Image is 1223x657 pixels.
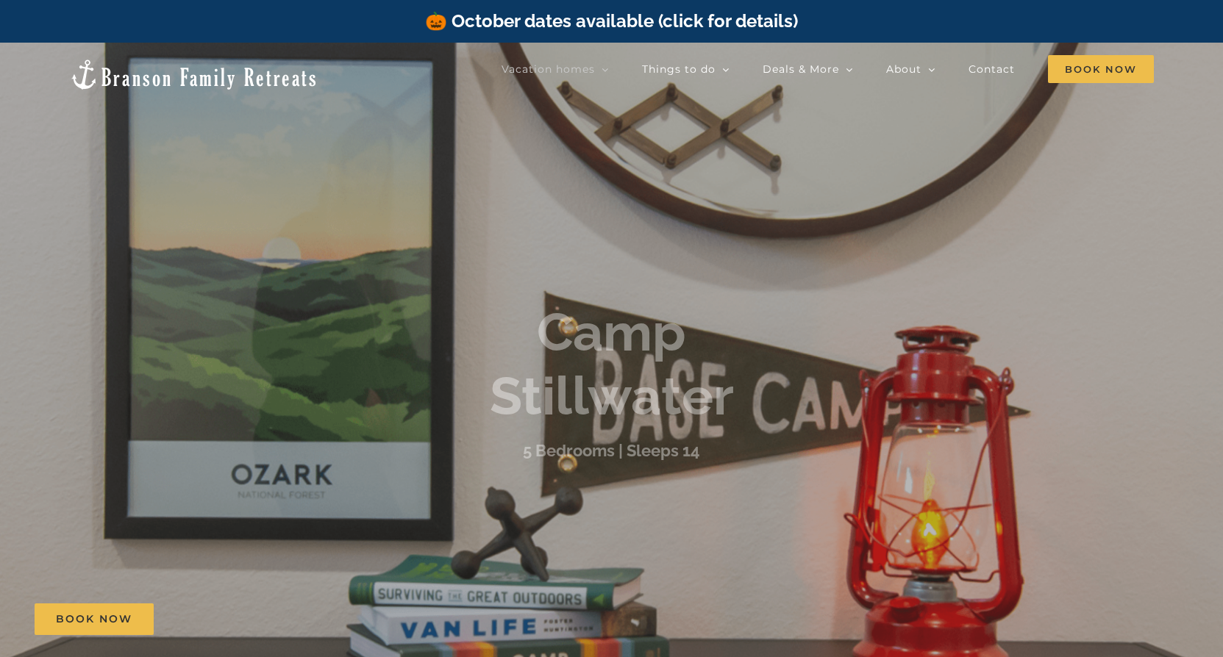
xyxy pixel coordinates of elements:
span: Book Now [56,613,132,625]
span: About [886,64,921,74]
span: Deals & More [763,64,839,74]
nav: Main Menu [502,54,1154,84]
b: Camp Stillwater [490,301,734,426]
h3: 5 Bedrooms | Sleeps 14 [523,441,700,460]
span: Contact [969,64,1015,74]
span: Things to do [642,64,716,74]
span: Book Now [1048,55,1154,83]
span: Vacation homes [502,64,595,74]
a: Things to do [642,54,730,84]
a: Deals & More [763,54,853,84]
a: Contact [969,54,1015,84]
a: 🎃 October dates available (click for details) [425,10,798,32]
a: Book Now [35,603,154,635]
a: Vacation homes [502,54,609,84]
a: About [886,54,935,84]
img: Branson Family Retreats Logo [69,58,318,91]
